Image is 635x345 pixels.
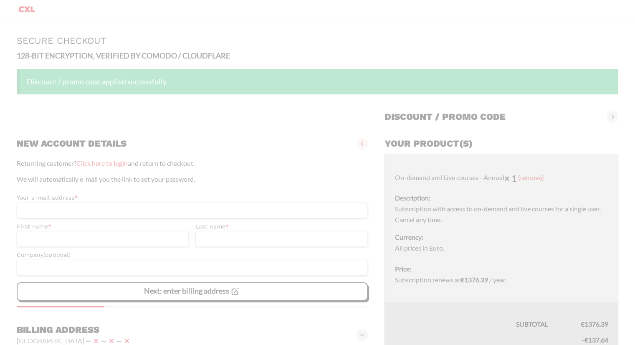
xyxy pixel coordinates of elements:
h3: Billing address [17,324,132,336]
p: Returning customer? and return to checkout. [17,158,368,169]
vaadin-button: Next: enter billing address [17,282,368,301]
div: Discount / promo code applied successfully. [17,69,618,94]
a: Click here to login [76,159,128,167]
h1: Secure Checkout [17,36,618,46]
label: Last name [195,222,367,231]
p: We will automatically e-mail you the link to set your password. [17,174,368,185]
span: (optional) [43,251,71,258]
label: First name [17,222,189,231]
label: Your e-mail address [17,193,368,203]
strong: 128-BIT ENCRYPTION, VERIFIED BY COMODO / CLOUDFLARE [17,51,230,60]
h3: New account details [17,138,126,150]
h3: Discount / promo code [385,111,506,123]
label: Company [17,250,368,260]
